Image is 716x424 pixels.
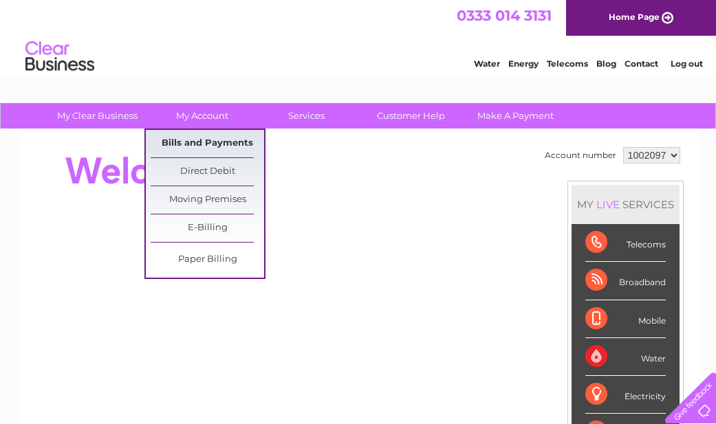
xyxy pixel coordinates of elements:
[508,58,539,69] a: Energy
[585,224,666,262] div: Telecoms
[457,7,552,24] a: 0333 014 3131
[585,376,666,414] div: Electricity
[151,130,264,157] a: Bills and Payments
[151,186,264,214] a: Moving Premises
[585,262,666,300] div: Broadband
[541,144,620,167] td: Account number
[41,103,154,129] a: My Clear Business
[594,198,622,211] div: LIVE
[547,58,588,69] a: Telecoms
[572,185,680,224] div: MY SERVICES
[459,103,572,129] a: Make A Payment
[585,300,666,338] div: Mobile
[151,214,264,242] a: E-Billing
[151,158,264,186] a: Direct Debit
[34,8,684,67] div: Clear Business is a trading name of Verastar Limited (registered in [GEOGRAPHIC_DATA] No. 3667643...
[151,246,264,274] a: Paper Billing
[474,58,500,69] a: Water
[585,338,666,376] div: Water
[671,58,703,69] a: Log out
[145,103,259,129] a: My Account
[354,103,468,129] a: Customer Help
[596,58,616,69] a: Blog
[250,103,363,129] a: Services
[625,58,658,69] a: Contact
[25,36,95,78] img: logo.png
